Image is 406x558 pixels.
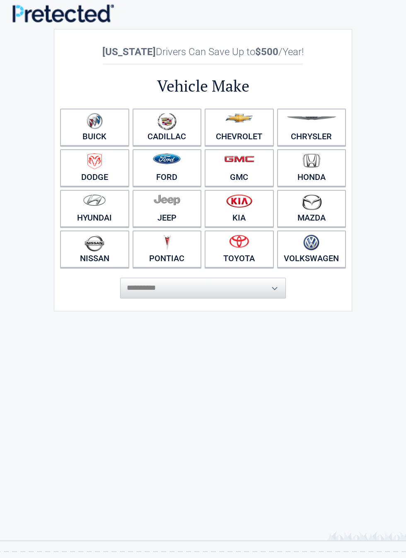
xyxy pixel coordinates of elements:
img: Main Logo [12,4,114,22]
img: honda [303,153,320,168]
img: volkswagen [303,235,319,251]
img: pontiac [163,235,171,250]
b: $500 [255,46,278,58]
a: Cadillac [133,109,202,146]
img: kia [226,194,252,208]
a: Nissan [60,230,129,268]
img: toyota [229,235,249,248]
a: Chrysler [277,109,346,146]
a: Jeep [133,190,202,227]
h2: Drivers Can Save Up to /Year [58,46,348,58]
a: Honda [277,149,346,187]
a: Hyundai [60,190,129,227]
a: Ford [133,149,202,187]
b: [US_STATE] [102,46,156,58]
img: jeep [154,194,180,206]
img: hyundai [83,194,106,206]
img: buick [87,113,103,129]
a: Pontiac [133,230,202,268]
img: gmc [224,155,254,163]
img: ford [153,153,181,164]
a: Toyota [205,230,274,268]
img: mazda [301,194,322,210]
a: Kia [205,190,274,227]
a: Volkswagen [277,230,346,268]
a: Buick [60,109,129,146]
img: dodge [87,153,102,170]
img: chevrolet [225,114,253,123]
a: GMC [205,149,274,187]
img: chrysler [286,116,337,120]
h2: Vehicle Make [58,75,348,97]
a: Chevrolet [205,109,274,146]
a: Mazda [277,190,346,227]
img: nissan [85,235,104,252]
img: cadillac [157,113,176,130]
a: Dodge [60,149,129,187]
